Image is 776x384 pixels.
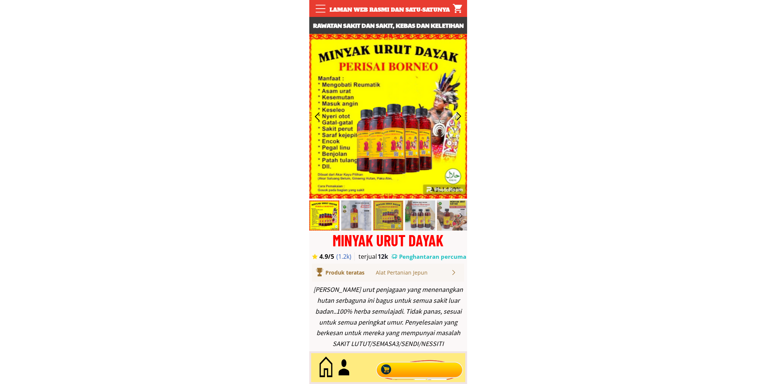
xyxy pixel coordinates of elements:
div: Laman web rasmi dan satu-satunya [325,6,454,14]
h3: 12k [378,252,390,261]
h3: terjual [359,252,384,261]
h3: Penghantaran percuma [399,253,467,261]
h3: Rawatan sakit dan sakit, kebas dan keletihan [309,21,467,30]
div: Produk teratas [325,269,386,277]
h3: (1.2k) [336,252,355,261]
div: Alat Pertanian Jepun [376,269,451,277]
div: [PERSON_NAME] urut penjagaan yang menenangkan hutan serbaguna ini bagus untuk semua sakit luar ba... [313,284,463,349]
h3: 4.9/5 [319,252,340,261]
div: MINYAK URUT DAYAK [309,232,467,248]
